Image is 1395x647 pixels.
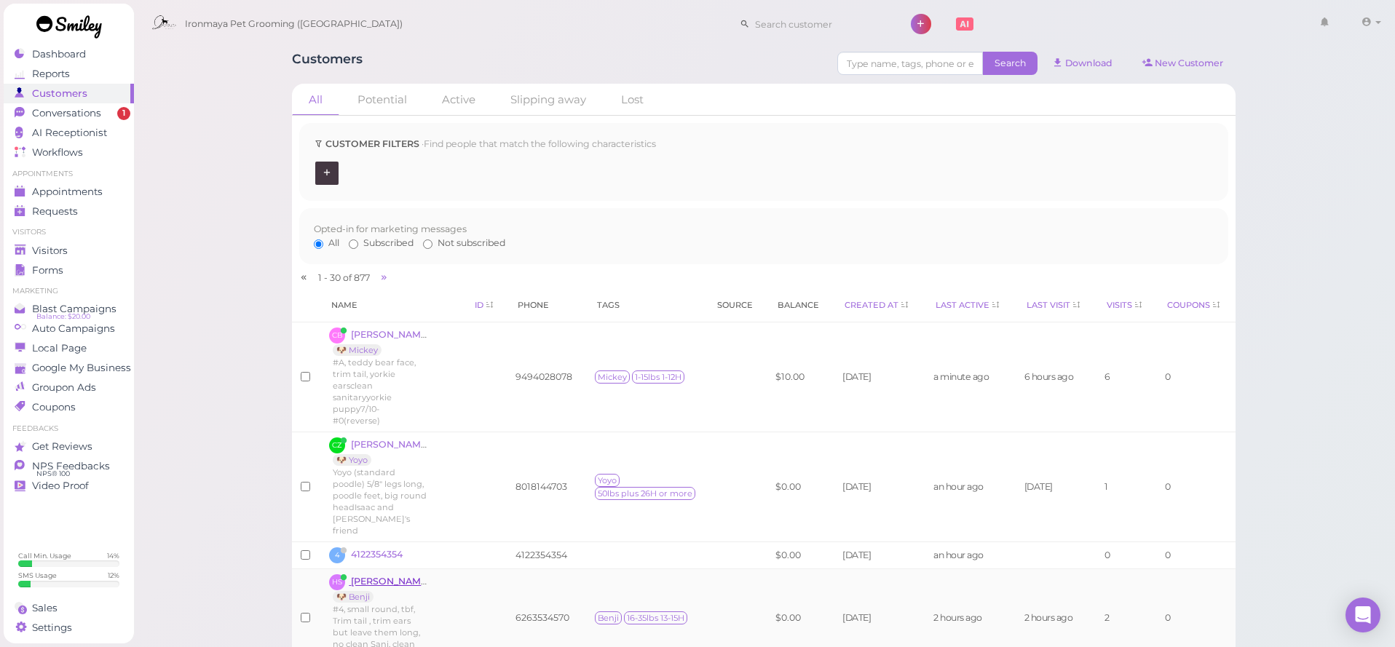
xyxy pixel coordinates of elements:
span: Blast Campaigns [32,303,116,315]
span: of [343,272,352,283]
div: Open Intercom Messenger [1345,598,1380,632]
td: 0 [1156,322,1236,432]
span: · Find people that match the following characteristics [422,138,656,149]
td: $10.00 [767,322,834,432]
a: Appointments [4,182,134,202]
a: Workflows [4,143,134,162]
th: Coupons [1156,288,1236,322]
a: Groupon Ads [4,378,134,397]
li: Visitors [4,227,134,237]
span: Appointments [32,186,103,198]
a: 🐶 Benji [333,591,374,603]
td: 9494028078 [507,322,586,432]
label: Customer filters [314,138,419,151]
td: 4122354354 [507,542,586,569]
div: 12 % [108,571,119,580]
span: Yoyo [595,474,620,487]
td: 0 [1096,542,1157,569]
a: Settings [4,618,134,638]
span: Benji [595,611,622,624]
input: Type name, tags, phone or email [837,52,983,75]
label: Subscribed [349,237,414,250]
td: 0 [1156,432,1236,541]
span: an hour ago [933,549,984,562]
a: Auto Campaigns [4,319,134,338]
a: Video Proof [4,476,134,496]
td: 6 [1096,322,1157,432]
a: Local Page [4,338,134,358]
input: Subscribed [349,239,358,249]
span: NPS Feedbacks [32,460,110,472]
a: Visitors [4,241,134,261]
span: 4122354354 [351,549,403,560]
a: Get Reviews [4,437,134,456]
a: Blast Campaigns Balance: $20.00 [4,299,134,319]
span: Opted-in for marketing messages [314,223,467,234]
span: NPS® 100 [36,468,70,480]
span: 2 hours ago [933,611,982,624]
span: Note [432,329,441,340]
label: Not subscribed [423,237,505,250]
th: Balance [767,288,834,322]
span: Customers [32,87,87,100]
a: AI Receptionist [4,123,134,143]
span: 1 [318,272,324,283]
input: All [314,239,323,249]
span: Get Reviews [32,440,92,453]
a: 🐶 Mickey [333,344,382,356]
span: an hour ago [933,480,984,493]
span: Coupons [32,401,76,413]
th: Visits [1096,288,1157,322]
div: Call Min. Usage [18,551,71,560]
a: HS [PERSON_NAME] 🐶 Benji [329,576,441,602]
li: Marketing [4,286,134,296]
a: Conversations 1 [4,103,134,123]
td: 8018144703 [507,432,586,541]
span: Video Proof [32,480,89,492]
span: Local Page [32,342,87,354]
span: [PERSON_NAME] [351,329,432,340]
span: Google My Business [32,362,131,374]
span: AI Receptionist [32,127,107,139]
a: Lost [604,84,660,115]
input: Not subscribed [423,239,432,249]
span: [DATE] [842,480,871,493]
a: Google My Business [4,358,134,378]
span: [DATE] [842,370,871,384]
span: 30 [330,272,343,283]
a: Coupons [4,397,134,417]
td: 1 [1096,432,1157,541]
span: CZ [329,437,345,453]
span: Yoyo (standard poodle) 5/8" legs long, poodle feet, big round headIsaac and [PERSON_NAME]'s friend [333,467,427,536]
td: $0.00 [767,432,834,541]
span: Requests [32,205,78,218]
th: Name [320,288,440,322]
span: #A, teddy bear face, trim tail, yorkie earsclean sanitaryyorkie puppy7/10- #0(reverse) [333,357,416,426]
a: CB [PERSON_NAME] 🐶 Mickey [329,329,441,355]
input: Search customer [750,12,891,36]
th: Tags [586,288,706,322]
a: Slipping away [494,84,603,115]
th: Last Visit [1016,288,1096,322]
span: HS [329,574,345,590]
h1: Customers [292,52,363,76]
span: [PERSON_NAME] [351,439,432,450]
span: Sales [32,602,58,614]
span: a minute ago [933,370,989,384]
span: 1 [117,107,130,120]
span: 6 hours ago [1024,370,1074,384]
td: $0.00 [767,542,834,569]
a: Customers [4,84,134,103]
button: Download [1041,52,1125,75]
span: 16-35lbs 13-15H [624,611,687,624]
span: Visitors [32,245,68,257]
span: Balance: $20.00 [36,311,90,322]
span: 4 [329,547,345,563]
a: Dashboard [4,44,134,64]
span: Note [432,439,441,450]
a: Active [425,84,492,115]
a: Reports [4,64,134,84]
span: 1-15lbs 1-12H [632,370,684,384]
div: SMS Usage [18,571,57,580]
span: Auto Campaigns [32,322,115,335]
